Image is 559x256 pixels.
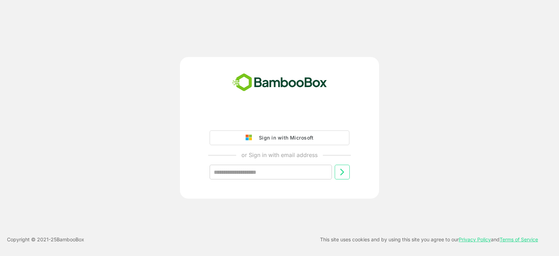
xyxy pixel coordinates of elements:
[241,151,318,159] p: or Sign in with email address
[255,133,313,142] div: Sign in with Microsoft
[500,236,538,242] a: Terms of Service
[320,235,538,244] p: This site uses cookies and by using this site you agree to our and
[228,71,331,94] img: bamboobox
[210,130,349,145] button: Sign in with Microsoft
[459,236,491,242] a: Privacy Policy
[7,235,84,244] p: Copyright © 2021- 25 BambooBox
[246,135,255,141] img: google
